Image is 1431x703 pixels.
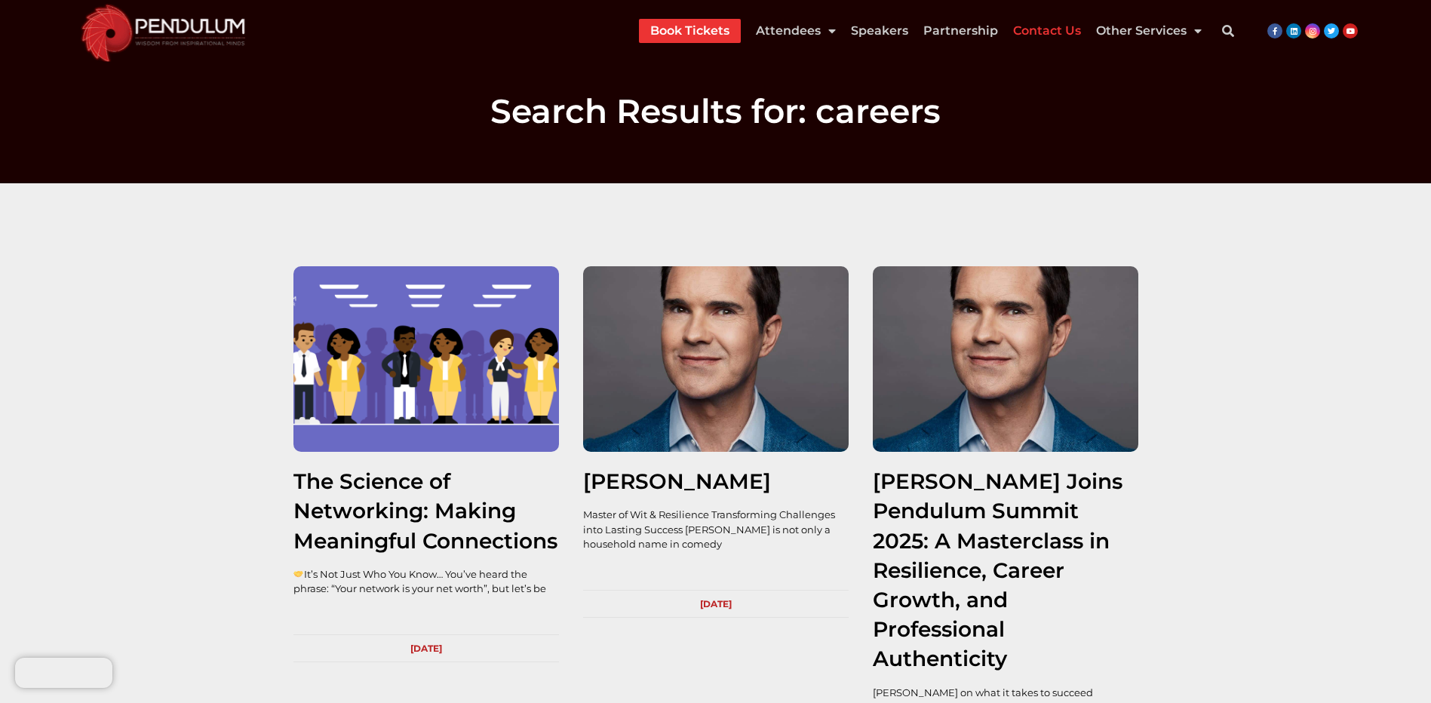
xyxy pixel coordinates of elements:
a: Jimmy Carr Pendulum Summit 2025 Profile Picture [583,266,849,452]
p: It’s Not Just Who You Know… You’ve heard the phrase: “Your network is your net worth”, but let’s be [293,567,559,597]
iframe: Brevo live chat [15,658,112,688]
a: Partnership [923,19,998,43]
a: [PERSON_NAME] [583,468,771,494]
p: Master of Wit & Resilience Transforming Challenges into Lasting Success [PERSON_NAME] is not only... [583,508,849,552]
a: Attendees [756,19,836,43]
a: [PERSON_NAME] Joins Pendulum Summit 2025: A Masterclass in Resilience, Career Growth, and Profess... [873,468,1122,671]
a: Contact Us [1013,19,1081,43]
p: [PERSON_NAME] on what it takes to succeed [873,686,1138,701]
nav: Menu [639,19,1202,43]
span: [DATE] [700,598,732,609]
span: [DATE] [410,643,442,654]
div: Search [1213,16,1243,46]
a: Book Tickets [650,19,729,43]
a: Jimmy Carr Pendulum Summit 2025 Profile Picture [873,266,1138,452]
a: Speakers [851,19,908,43]
a: Other Services [1096,19,1202,43]
img: Jimmy Carr Pendulum Summit 2025 Profile Picture [871,224,1139,493]
img: 🤝 [293,569,303,579]
h1: Search Results for: careers [293,94,1138,127]
img: Jimmy Carr Pendulum Summit 2025 Profile Picture [581,224,849,493]
a: The Science of Networking: Making Meaningful Connections [293,468,557,553]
